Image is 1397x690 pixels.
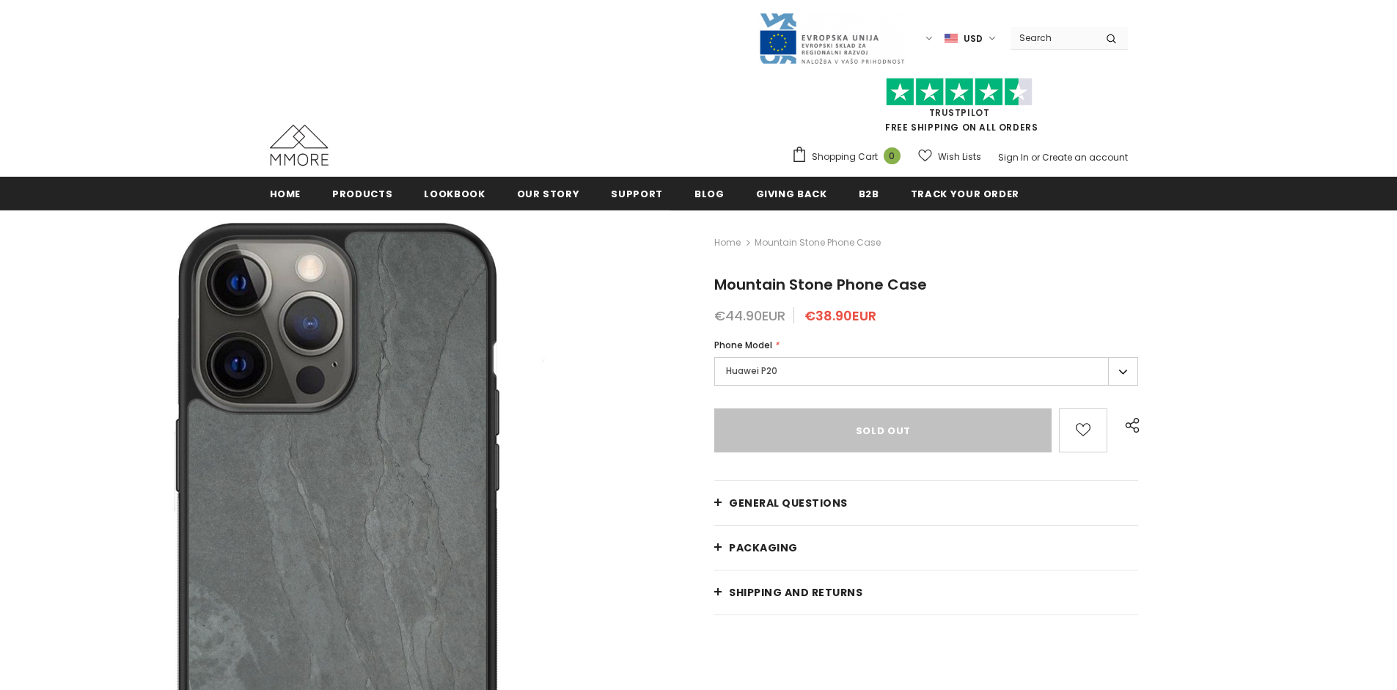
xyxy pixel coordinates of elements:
[929,106,990,119] a: Trustpilot
[270,187,301,201] span: Home
[859,187,879,201] span: B2B
[911,187,1019,201] span: Track your order
[517,177,580,210] a: Our Story
[611,177,663,210] a: support
[791,146,908,168] a: Shopping Cart 0
[859,177,879,210] a: B2B
[791,84,1128,133] span: FREE SHIPPING ON ALL ORDERS
[918,144,981,169] a: Wish Lists
[714,481,1138,525] a: General Questions
[332,187,392,201] span: Products
[714,339,772,351] span: Phone Model
[729,496,848,510] span: General Questions
[270,125,329,166] img: MMORE Cases
[812,150,878,164] span: Shopping Cart
[714,526,1138,570] a: PACKAGING
[1042,151,1128,164] a: Create an account
[694,187,725,201] span: Blog
[714,234,741,252] a: Home
[729,540,798,555] span: PACKAGING
[270,177,301,210] a: Home
[938,150,981,164] span: Wish Lists
[424,187,485,201] span: Lookbook
[756,177,827,210] a: Giving back
[332,177,392,210] a: Products
[714,408,1052,452] input: Sold Out
[758,32,905,44] a: Javni Razpis
[755,234,881,252] span: Mountain Stone Phone Case
[1011,27,1095,48] input: Search Site
[886,78,1033,106] img: Trust Pilot Stars
[729,585,862,600] span: Shipping and returns
[884,147,901,164] span: 0
[714,570,1138,614] a: Shipping and returns
[714,274,927,295] span: Mountain Stone Phone Case
[1031,151,1040,164] span: or
[424,177,485,210] a: Lookbook
[694,177,725,210] a: Blog
[964,32,983,46] span: USD
[714,357,1138,386] label: Huawei P20
[714,307,785,325] span: €44.90EUR
[945,32,958,45] img: USD
[911,177,1019,210] a: Track your order
[998,151,1029,164] a: Sign In
[517,187,580,201] span: Our Story
[804,307,876,325] span: €38.90EUR
[756,187,827,201] span: Giving back
[758,12,905,65] img: Javni Razpis
[611,187,663,201] span: support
